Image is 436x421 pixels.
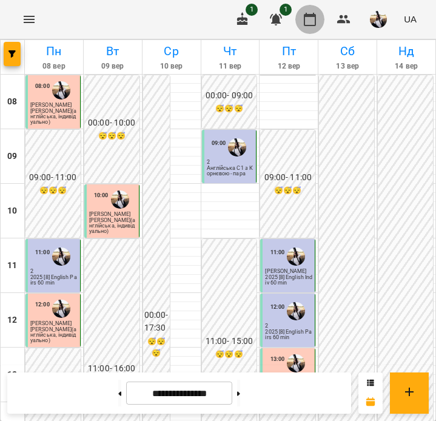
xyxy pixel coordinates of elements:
[86,42,140,61] h6: Вт
[30,102,72,108] span: [PERSON_NAME]
[261,185,314,197] h6: 😴😴😴
[52,81,70,99] img: Корнєва Марина Володимирівна (а)
[27,42,81,61] h6: Пн
[86,130,138,142] h6: 😴😴😴
[265,275,312,286] p: 2025 [8] English Indiv 60 min
[30,269,78,274] p: 2
[15,5,44,34] button: Menu
[203,61,258,72] h6: 11 вер
[7,314,17,327] h6: 12
[203,349,256,360] h6: 😴😴😴
[30,320,72,326] span: [PERSON_NAME]
[228,138,246,157] img: Корнєва Марина Володимирівна (а)
[404,13,417,25] span: UA
[280,4,292,16] span: 1
[52,248,70,266] img: Корнєва Марина Володимирівна (а)
[203,42,258,61] h6: Чт
[30,109,78,125] p: [PERSON_NAME](англійська, індивідуально)
[261,171,314,184] h6: 09:00 - 11:00
[203,103,256,115] h6: 😴😴😴
[30,327,78,343] p: [PERSON_NAME](англійська, індивідуально)
[144,309,169,335] h6: 00:00 - 17:30
[270,355,285,363] label: 13:00
[89,218,136,234] p: [PERSON_NAME](англійська, індивідуально)
[52,300,70,318] img: Корнєва Марина Володимирівна (а)
[203,89,256,103] h6: 00:00 - 09:00
[7,204,17,218] h6: 10
[86,61,140,72] h6: 09 вер
[265,329,312,340] p: 2025 [8] English Pairs 60 min
[27,61,81,72] h6: 08 вер
[320,61,375,72] h6: 13 вер
[86,116,138,130] h6: 00:00 - 10:00
[111,190,129,209] img: Корнєва Марина Володимирівна (а)
[287,302,305,320] img: Корнєва Марина Володимирівна (а)
[207,166,254,177] p: Англійська С1 з Корнєвою - пара
[379,61,434,72] h6: 14 вер
[203,335,256,348] h6: 11:00 - 15:00
[399,8,421,30] button: UA
[270,248,285,257] label: 11:00
[212,139,226,147] label: 09:00
[320,42,375,61] h6: Сб
[144,336,169,359] h6: 😴😴😴
[35,82,50,90] label: 08:00
[379,42,434,61] h6: Нд
[7,150,17,163] h6: 09
[144,61,199,72] h6: 10 вер
[86,362,138,376] h6: 11:00 - 16:00
[265,268,306,274] span: [PERSON_NAME]
[246,4,258,16] span: 1
[7,259,17,272] h6: 11
[35,300,50,309] label: 12:00
[370,11,387,28] img: 947f4ccfa426267cd88e7c9c9125d1cd.jfif
[30,275,78,286] p: 2025 [8] English Pairs 60 min
[287,248,305,266] img: Корнєва Марина Володимирівна (а)
[207,160,254,165] p: 2
[270,303,285,311] label: 12:00
[261,42,316,61] h6: Пт
[7,95,17,109] h6: 08
[261,61,316,72] h6: 12 вер
[89,211,130,217] span: [PERSON_NAME]
[265,323,312,329] p: 2
[94,191,109,200] label: 10:00
[35,248,50,257] label: 11:00
[287,354,305,372] img: Корнєва Марина Володимирівна (а)
[27,171,79,184] h6: 09:00 - 11:00
[27,185,79,197] h6: 😴😴😴
[144,42,199,61] h6: Ср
